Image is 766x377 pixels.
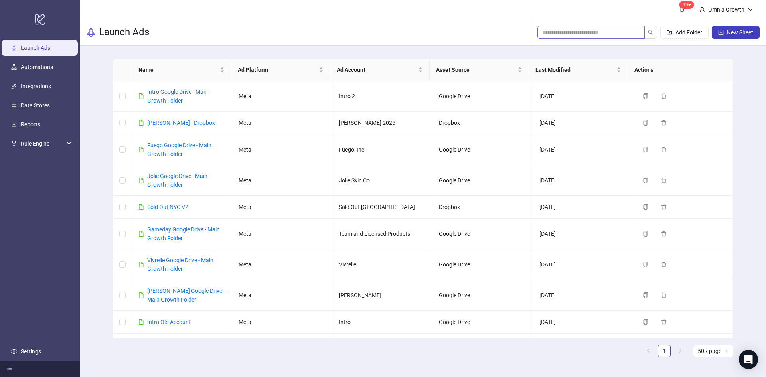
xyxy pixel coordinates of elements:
[432,219,533,249] td: Google Drive
[432,112,533,134] td: Dropbox
[432,311,533,334] td: Google Drive
[678,348,683,353] span: right
[748,7,753,12] span: down
[642,345,655,357] li: Previous Page
[643,178,648,183] span: copy
[232,219,332,249] td: Meta
[646,348,651,353] span: left
[699,7,705,12] span: user
[147,120,215,126] a: [PERSON_NAME] - Dropbox
[658,345,670,357] a: 1
[232,249,332,280] td: Meta
[643,231,648,237] span: copy
[138,65,218,74] span: Name
[332,311,432,334] td: Intro
[643,120,648,126] span: copy
[21,121,40,128] a: Reports
[533,81,633,112] td: [DATE]
[432,249,533,280] td: Google Drive
[332,219,432,249] td: Team and Licensed Products
[332,134,432,165] td: Fuego, Inc.
[674,345,687,357] li: Next Page
[661,93,667,99] span: delete
[628,59,727,81] th: Actions
[533,249,633,280] td: [DATE]
[232,280,332,311] td: Meta
[658,345,671,357] li: 1
[337,65,417,74] span: Ad Account
[679,6,685,12] span: bell
[661,262,667,267] span: delete
[667,30,672,35] span: folder-add
[430,59,529,81] th: Asset Source
[21,83,51,89] a: Integrations
[432,334,533,356] td: Dropbox
[718,30,724,35] span: plus-square
[675,29,702,36] span: Add Folder
[147,319,191,325] a: Intro Old Account
[21,102,50,109] a: Data Stores
[533,196,633,219] td: [DATE]
[332,196,432,219] td: Sold Out [GEOGRAPHIC_DATA]
[232,134,332,165] td: Meta
[231,59,331,81] th: Ad Platform
[643,147,648,152] span: copy
[147,173,207,188] a: Jolie Google Drive - Main Growth Folder
[232,311,332,334] td: Meta
[21,64,53,70] a: Automations
[432,134,533,165] td: Google Drive
[643,204,648,210] span: copy
[138,120,144,126] span: file
[132,59,231,81] th: Name
[138,147,144,152] span: file
[147,204,188,210] a: Sold Out NYC V2
[533,280,633,311] td: [DATE]
[643,93,648,99] span: copy
[147,89,208,104] a: Intro Google Drive - Main Growth Folder
[533,112,633,134] td: [DATE]
[698,345,728,357] span: 50 / page
[21,45,50,51] a: Launch Ads
[661,319,667,325] span: delete
[535,65,615,74] span: Last Modified
[138,231,144,237] span: file
[232,81,332,112] td: Meta
[11,141,17,146] span: fork
[138,292,144,298] span: file
[533,219,633,249] td: [DATE]
[238,65,318,74] span: Ad Platform
[21,348,41,355] a: Settings
[147,142,211,157] a: Fuego Google Drive - Main Growth Folder
[436,65,516,74] span: Asset Source
[432,81,533,112] td: Google Drive
[232,165,332,196] td: Meta
[712,26,760,39] button: New Sheet
[432,196,533,219] td: Dropbox
[661,147,667,152] span: delete
[533,334,633,356] td: [DATE]
[332,165,432,196] td: Jolie Skin Co
[332,280,432,311] td: [PERSON_NAME]
[147,288,225,303] a: [PERSON_NAME] Google Drive - Main Growth Folder
[693,345,733,357] div: Page Size
[330,59,430,81] th: Ad Account
[6,366,12,372] span: menu-fold
[332,112,432,134] td: [PERSON_NAME] 2025
[661,178,667,183] span: delete
[533,134,633,165] td: [DATE]
[138,319,144,325] span: file
[138,93,144,99] span: file
[99,26,149,39] h3: Launch Ads
[643,319,648,325] span: copy
[679,1,694,9] sup: 111
[21,136,65,152] span: Rule Engine
[138,204,144,210] span: file
[643,292,648,298] span: copy
[332,334,432,356] td: Ivy City Co
[661,292,667,298] span: delete
[533,165,633,196] td: [DATE]
[138,262,144,267] span: file
[332,81,432,112] td: Intro 2
[147,257,213,272] a: Vivrelle Google Drive - Main Growth Folder
[533,311,633,334] td: [DATE]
